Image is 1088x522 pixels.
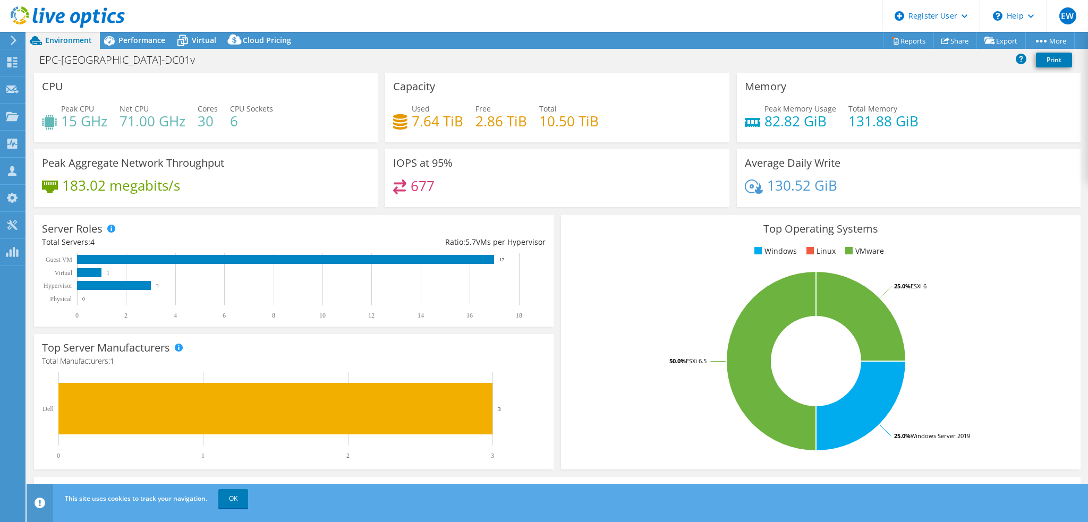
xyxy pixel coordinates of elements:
span: Environment [45,35,92,45]
h4: 71.00 GHz [120,115,185,127]
a: Print [1036,53,1072,67]
text: Physical [50,295,72,303]
text: Virtual [55,269,73,277]
text: 16 [466,312,473,319]
h3: Average Daily Write [745,157,840,169]
text: 8 [272,312,275,319]
span: Peak CPU [61,104,94,114]
h4: 130.52 GiB [767,179,837,191]
h4: 7.64 TiB [412,115,463,127]
span: Peak Memory Usage [764,104,836,114]
text: 0 [82,296,85,302]
span: Total Memory [848,104,897,114]
tspan: Windows Server 2019 [911,432,970,440]
h4: 131.88 GiB [848,115,919,127]
span: Used [412,104,430,114]
span: Cores [198,104,218,114]
span: Virtual [192,35,216,45]
text: 1 [201,452,205,459]
text: 3 [498,406,501,412]
tspan: ESXi 6.5 [686,357,707,365]
span: This site uses cookies to track your navigation. [65,494,207,503]
text: 3 [156,283,159,288]
span: 5.7 [465,237,476,247]
text: 3 [491,452,494,459]
h3: Peak Aggregate Network Throughput [42,157,224,169]
text: 12 [368,312,375,319]
h4: 82.82 GiB [764,115,836,127]
span: 1 [110,356,114,366]
span: Total [539,104,557,114]
text: 4 [174,312,177,319]
li: Linux [804,245,836,257]
text: 2 [124,312,127,319]
a: Export [976,32,1026,49]
a: OK [218,489,248,508]
h3: Top Server Manufacturers [42,342,170,354]
h3: IOPS at 95% [393,157,453,169]
h4: Total Manufacturers: [42,355,546,367]
text: 6 [223,312,226,319]
a: More [1025,32,1075,49]
span: CPU Sockets [230,104,273,114]
text: 10 [319,312,326,319]
h3: Top Operating Systems [569,223,1073,235]
text: Dell [42,405,54,413]
h4: 2.86 TiB [475,115,527,127]
h4: 183.02 megabits/s [62,179,180,191]
h4: 30 [198,115,218,127]
div: Ratio: VMs per Hypervisor [294,236,546,248]
svg: \n [993,11,1002,21]
li: Windows [752,245,797,257]
tspan: 25.0% [894,282,911,290]
text: 18 [516,312,522,319]
h3: Memory [745,81,786,92]
h3: Capacity [393,81,435,92]
text: 2 [346,452,350,459]
h3: CPU [42,81,63,92]
span: Net CPU [120,104,149,114]
span: Performance [118,35,165,45]
span: EW [1059,7,1076,24]
text: 0 [57,452,60,459]
span: Cloud Pricing [243,35,291,45]
tspan: ESXi 6 [911,282,926,290]
text: 17 [499,257,505,262]
li: VMware [843,245,884,257]
a: Reports [883,32,934,49]
div: Total Servers: [42,236,294,248]
span: Free [475,104,491,114]
h1: EPC-[GEOGRAPHIC_DATA]-DC01v [35,54,211,66]
h3: Server Roles [42,223,103,235]
text: Hypervisor [44,282,72,289]
h4: 15 GHz [61,115,107,127]
a: Share [933,32,977,49]
tspan: 25.0% [894,432,911,440]
text: 1 [107,270,109,276]
text: Guest VM [46,256,72,263]
span: 4 [90,237,95,247]
tspan: 50.0% [669,357,686,365]
h4: 677 [411,180,435,192]
h4: 10.50 TiB [539,115,599,127]
h4: 6 [230,115,273,127]
text: 0 [75,312,79,319]
text: 14 [418,312,424,319]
